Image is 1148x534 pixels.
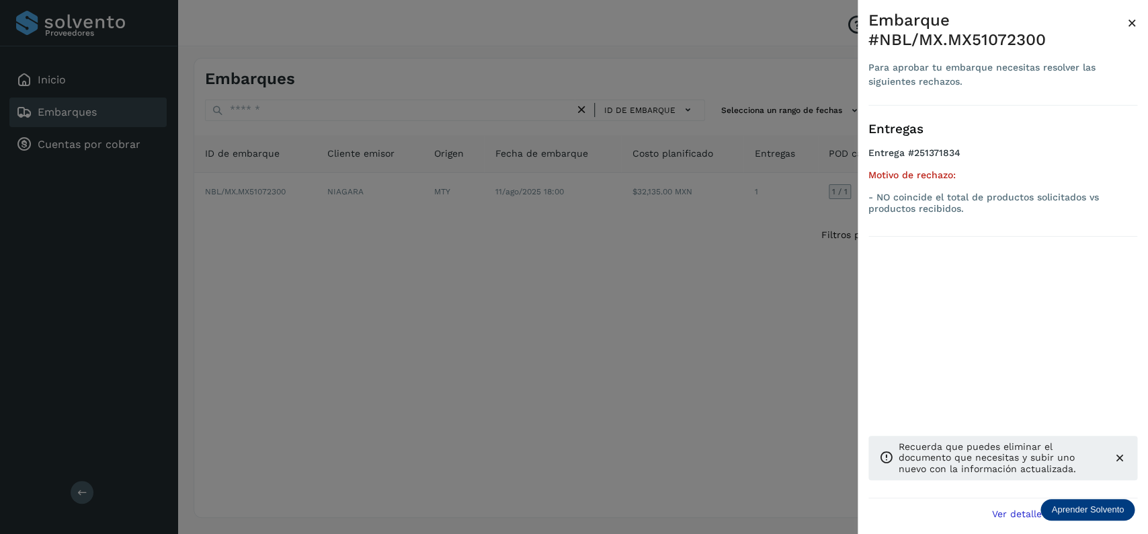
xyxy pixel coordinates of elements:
button: Close [1127,11,1137,35]
h5: Motivo de rechazo: [868,169,1137,181]
span: × [1127,13,1137,32]
span: Ver detalle de embarque [992,509,1107,519]
p: Recuerda que puedes eliminar el documento que necesitas y subir uno nuevo con la información actu... [899,441,1102,475]
div: Para aprobar tu embarque necesitas resolver las siguientes rechazos. [868,61,1127,89]
button: Ver detalle de embarque [984,498,1137,529]
p: Aprender Solvento [1051,504,1124,515]
p: - NO coincide el total de productos solicitados vs productos recibidos. [868,192,1137,215]
h4: Entrega #251371834 [868,147,1137,169]
div: Aprender Solvento [1040,499,1135,521]
h3: Entregas [868,122,1137,137]
div: Embarque #NBL/MX.MX51072300 [868,11,1127,50]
